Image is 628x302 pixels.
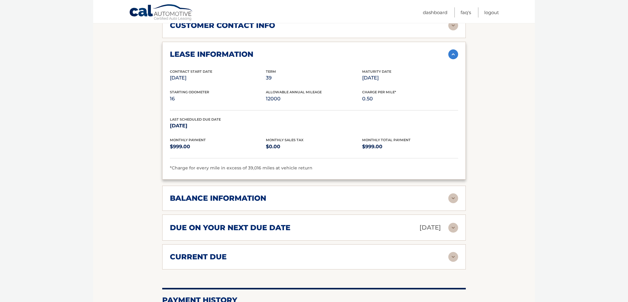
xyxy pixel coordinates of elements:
[170,165,312,171] span: *Charge for every mile in excess of 39,016 miles at vehicle return
[170,117,221,122] span: Last Scheduled Due Date
[448,49,458,59] img: accordion-active.svg
[362,69,391,74] span: Maturity Date
[484,7,499,17] a: Logout
[266,95,362,103] p: 12000
[170,90,209,94] span: Starting Odometer
[170,74,266,82] p: [DATE]
[266,138,304,142] span: Monthly Sales Tax
[266,90,322,94] span: Allowable Annual Mileage
[266,74,362,82] p: 39
[448,21,458,30] img: accordion-rest.svg
[170,122,266,130] p: [DATE]
[170,95,266,103] p: 16
[362,90,396,94] span: Charge Per Mile*
[266,142,362,151] p: $0.00
[170,138,206,142] span: Monthly Payment
[266,69,276,74] span: Term
[170,252,227,261] h2: current due
[170,194,266,203] h2: balance information
[461,7,471,17] a: FAQ's
[362,142,458,151] p: $999.00
[423,7,447,17] a: Dashboard
[170,142,266,151] p: $999.00
[170,223,290,232] h2: due on your next due date
[362,95,458,103] p: 0.50
[362,138,411,142] span: Monthly Total Payment
[129,4,193,22] a: Cal Automotive
[448,193,458,203] img: accordion-rest.svg
[419,222,441,233] p: [DATE]
[448,223,458,233] img: accordion-rest.svg
[170,21,275,30] h2: customer contact info
[362,74,458,82] p: [DATE]
[170,69,212,74] span: Contract Start Date
[448,252,458,262] img: accordion-rest.svg
[170,50,253,59] h2: lease information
